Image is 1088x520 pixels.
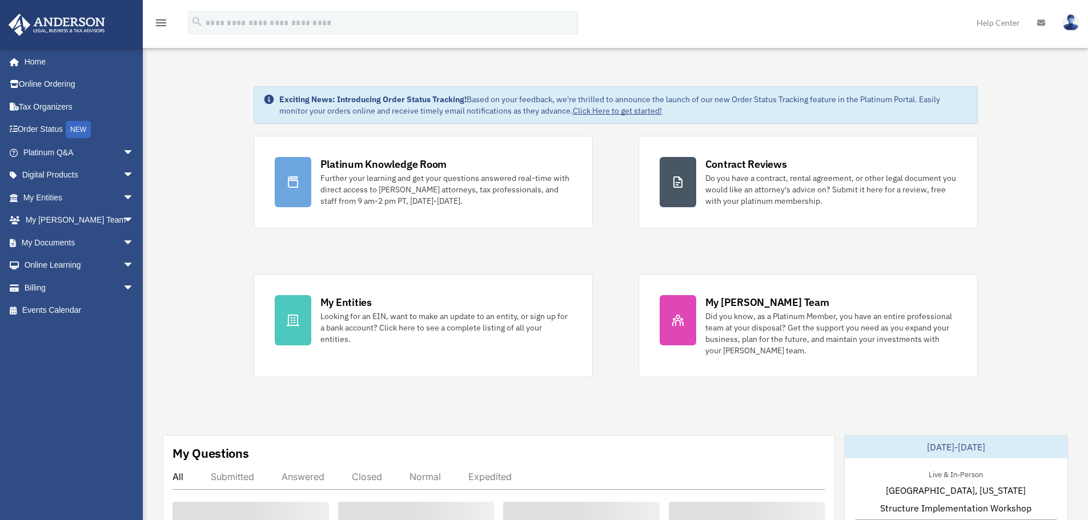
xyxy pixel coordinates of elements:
div: Answered [282,471,324,482]
a: Events Calendar [8,299,151,322]
a: Platinum Knowledge Room Further your learning and get your questions answered real-time with dire... [254,136,593,228]
a: Platinum Q&Aarrow_drop_down [8,141,151,164]
a: Online Learningarrow_drop_down [8,254,151,277]
div: Based on your feedback, we're thrilled to announce the launch of our new Order Status Tracking fe... [279,94,968,116]
div: Platinum Knowledge Room [320,157,447,171]
a: Digital Productsarrow_drop_down [8,164,151,187]
div: [DATE]-[DATE] [845,436,1067,458]
a: Home [8,50,146,73]
a: Order StatusNEW [8,118,151,142]
strong: Exciting News: Introducing Order Status Tracking! [279,94,467,104]
img: User Pic [1062,14,1079,31]
i: search [191,15,203,28]
div: Contract Reviews [705,157,787,171]
a: My Entitiesarrow_drop_down [8,186,151,209]
img: Anderson Advisors Platinum Portal [5,14,109,36]
a: Contract Reviews Do you have a contract, rental agreement, or other legal document you would like... [639,136,978,228]
span: arrow_drop_down [123,186,146,209]
a: My Entities Looking for an EIN, want to make an update to an entity, or sign up for a bank accoun... [254,274,593,377]
span: arrow_drop_down [123,209,146,232]
div: NEW [66,121,91,138]
a: Billingarrow_drop_down [8,276,151,299]
div: My Questions [172,445,249,462]
div: My Entities [320,295,372,309]
span: arrow_drop_down [123,164,146,187]
div: Further your learning and get your questions answered real-time with direct access to [PERSON_NAM... [320,172,572,207]
a: Tax Organizers [8,95,151,118]
span: Structure Implementation Workshop [880,501,1031,515]
span: [GEOGRAPHIC_DATA], [US_STATE] [886,483,1026,497]
span: arrow_drop_down [123,231,146,255]
a: My [PERSON_NAME] Teamarrow_drop_down [8,209,151,232]
span: arrow_drop_down [123,276,146,300]
a: menu [154,20,168,30]
span: arrow_drop_down [123,141,146,164]
a: Online Ordering [8,73,151,96]
div: Live & In-Person [920,467,992,479]
span: arrow_drop_down [123,254,146,277]
div: Expedited [468,471,512,482]
div: Do you have a contract, rental agreement, or other legal document you would like an attorney's ad... [705,172,957,207]
div: My [PERSON_NAME] Team [705,295,829,309]
div: All [172,471,183,482]
a: Click Here to get started! [573,106,662,116]
a: My Documentsarrow_drop_down [8,231,151,254]
i: menu [154,16,168,30]
div: Normal [409,471,441,482]
div: Submitted [211,471,254,482]
div: Did you know, as a Platinum Member, you have an entire professional team at your disposal? Get th... [705,311,957,356]
div: Looking for an EIN, want to make an update to an entity, or sign up for a bank account? Click her... [320,311,572,345]
a: My [PERSON_NAME] Team Did you know, as a Platinum Member, you have an entire professional team at... [639,274,978,377]
div: Closed [352,471,382,482]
